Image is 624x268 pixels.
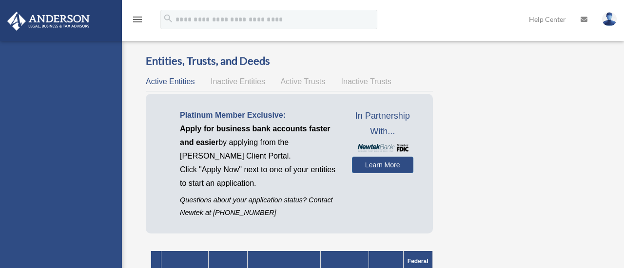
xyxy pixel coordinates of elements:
span: Inactive Entities [211,77,265,86]
h3: Entities, Trusts, and Deeds [146,54,433,69]
p: by applying from the [PERSON_NAME] Client Portal. [180,122,337,163]
span: In Partnership With... [352,108,413,139]
img: User Pic [602,12,617,26]
a: Learn More [352,157,413,173]
span: Active Trusts [281,77,326,86]
p: Questions about your application status? Contact Newtek at [PHONE_NUMBER] [180,194,337,218]
i: menu [132,14,143,25]
p: Platinum Member Exclusive: [180,108,337,122]
img: NewtekBankLogoSM.png [357,144,409,152]
span: Apply for business bank accounts faster and easier [180,125,331,146]
a: menu [132,17,143,25]
span: Active Entities [146,77,195,86]
span: Inactive Trusts [341,77,391,86]
p: Click "Apply Now" next to one of your entities to start an application. [180,163,337,190]
i: search [163,13,174,24]
img: Anderson Advisors Platinum Portal [4,12,93,31]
